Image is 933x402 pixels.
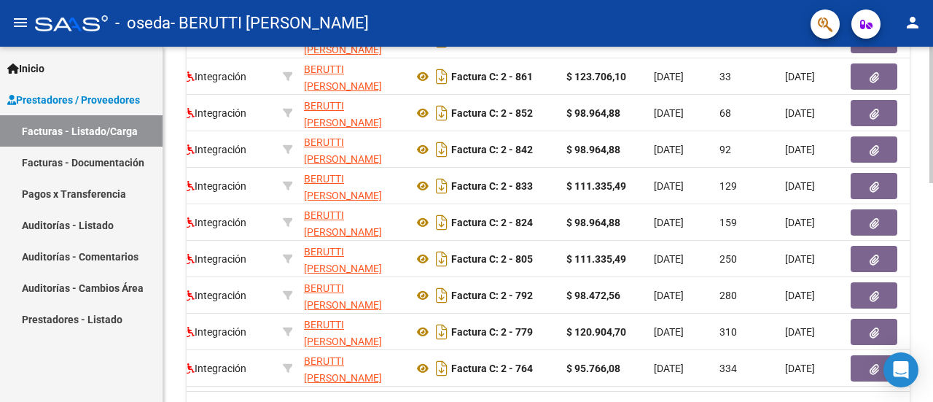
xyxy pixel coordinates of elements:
[451,107,533,119] strong: Factura C: 2 - 852
[115,7,171,39] span: - oseda
[184,217,246,228] span: Integración
[304,171,402,201] div: 27223641933
[654,253,684,265] span: [DATE]
[785,217,815,228] span: [DATE]
[304,319,382,347] span: BERUTTI [PERSON_NAME]
[451,71,533,82] strong: Factura C: 2 - 861
[719,326,737,338] span: 310
[304,134,402,165] div: 27223641933
[304,246,382,274] span: BERUTTI [PERSON_NAME]
[785,144,815,155] span: [DATE]
[654,363,684,374] span: [DATE]
[719,217,737,228] span: 159
[304,63,382,92] span: BERUTTI [PERSON_NAME]
[654,71,684,82] span: [DATE]
[304,98,402,128] div: 27223641933
[304,353,402,384] div: 27223641933
[451,326,533,338] strong: Factura C: 2 - 779
[904,14,921,31] mat-icon: person
[184,290,246,301] span: Integración
[184,144,246,155] span: Integración
[785,71,815,82] span: [DATE]
[654,180,684,192] span: [DATE]
[304,244,402,274] div: 27223641933
[432,211,451,234] i: Descargar documento
[719,144,731,155] span: 92
[184,326,246,338] span: Integración
[566,217,620,228] strong: $ 98.964,88
[785,180,815,192] span: [DATE]
[719,180,737,192] span: 129
[184,71,246,82] span: Integración
[785,107,815,119] span: [DATE]
[432,284,451,307] i: Descargar documento
[304,282,382,311] span: BERUTTI [PERSON_NAME]
[566,180,626,192] strong: $ 111.335,49
[785,290,815,301] span: [DATE]
[566,326,626,338] strong: $ 120.904,70
[304,209,382,238] span: BERUTTI [PERSON_NAME]
[304,136,382,165] span: BERUTTI [PERSON_NAME]
[451,180,533,192] strong: Factura C: 2 - 833
[304,355,382,384] span: BERUTTI [PERSON_NAME]
[654,107,684,119] span: [DATE]
[304,61,402,92] div: 27223641933
[171,7,369,39] span: - BERUTTI [PERSON_NAME]
[566,290,620,301] strong: $ 98.472,56
[785,326,815,338] span: [DATE]
[7,92,140,108] span: Prestadores / Proveedores
[12,14,29,31] mat-icon: menu
[432,357,451,380] i: Descargar documento
[184,180,246,192] span: Integración
[566,107,620,119] strong: $ 98.964,88
[451,144,533,155] strong: Factura C: 2 - 842
[883,352,918,387] div: Open Intercom Messenger
[566,253,626,265] strong: $ 111.335,49
[566,363,620,374] strong: $ 95.766,08
[654,217,684,228] span: [DATE]
[785,253,815,265] span: [DATE]
[451,290,533,301] strong: Factura C: 2 - 792
[7,61,44,77] span: Inicio
[184,363,246,374] span: Integración
[432,320,451,344] i: Descargar documento
[451,253,533,265] strong: Factura C: 2 - 805
[719,71,731,82] span: 33
[432,65,451,88] i: Descargar documento
[654,290,684,301] span: [DATE]
[719,107,731,119] span: 68
[184,253,246,265] span: Integración
[785,363,815,374] span: [DATE]
[719,363,737,374] span: 334
[451,363,533,374] strong: Factura C: 2 - 764
[654,144,684,155] span: [DATE]
[184,107,246,119] span: Integración
[432,174,451,198] i: Descargar documento
[432,247,451,271] i: Descargar documento
[304,280,402,311] div: 27223641933
[566,71,626,82] strong: $ 123.706,10
[719,290,737,301] span: 280
[304,100,382,128] span: BERUTTI [PERSON_NAME]
[432,138,451,161] i: Descargar documento
[432,101,451,125] i: Descargar documento
[654,326,684,338] span: [DATE]
[719,253,737,265] span: 250
[451,217,533,228] strong: Factura C: 2 - 824
[304,207,402,238] div: 27223641933
[304,317,402,347] div: 27223641933
[304,173,382,201] span: BERUTTI [PERSON_NAME]
[566,144,620,155] strong: $ 98.964,88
